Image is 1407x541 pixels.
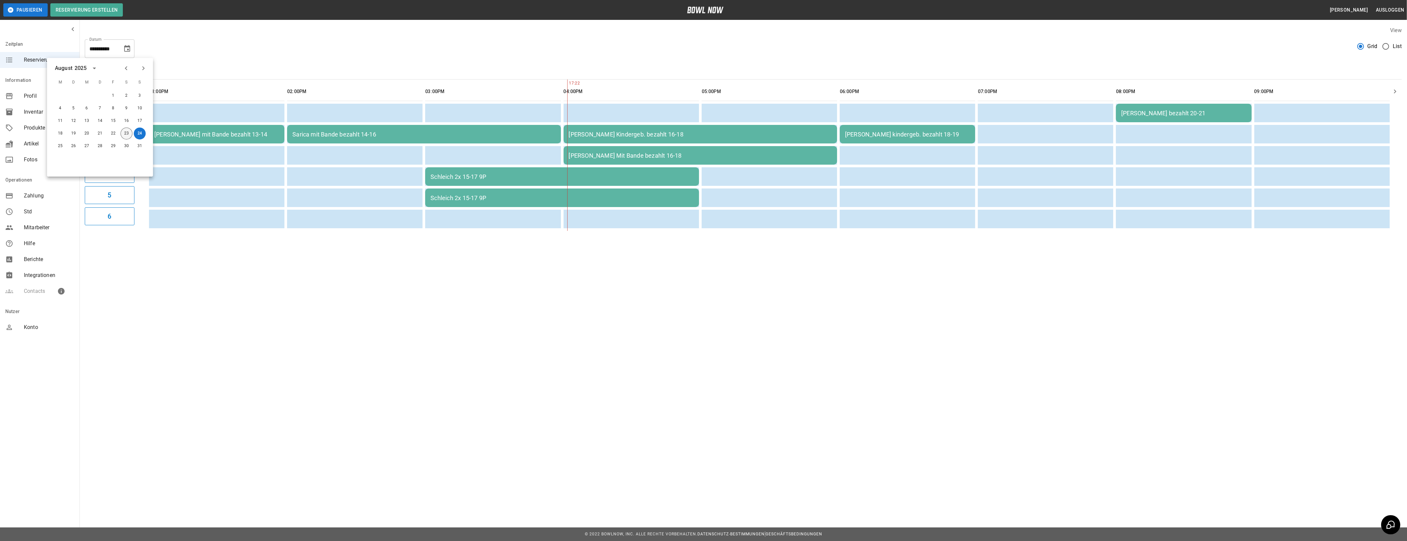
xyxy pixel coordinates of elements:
span: © 2022 BowlNow, Inc. Alle Rechte vorbehalten. [585,532,697,536]
div: Sarica mit Bande bezahlt 14-16 [292,131,555,138]
span: Berichte [24,255,74,263]
span: Inventar [24,108,74,116]
button: calendar view is open, switch to year view [89,63,100,74]
span: Artikel [24,140,74,148]
span: Profil [24,92,74,100]
button: 13. Aug. 2025 [81,115,93,127]
th: 04:00PM [564,82,699,101]
div: [PERSON_NAME] mit Bande bezahlt 13-14 [154,131,279,138]
button: 31. Aug. 2025 [134,140,146,152]
table: sticky table [146,80,1392,231]
button: 17. Aug. 2025 [134,115,146,127]
span: List [1393,42,1402,50]
span: Zahlung [24,192,74,200]
span: Grid [1368,42,1378,50]
span: M [54,76,66,89]
button: 10. Aug. 2025 [134,102,146,114]
button: 24. Aug. 2025 [134,128,146,139]
button: Previous month [121,63,132,74]
th: 06:00PM [840,82,975,101]
button: 19. Aug. 2025 [68,128,79,139]
th: 01:00PM [149,82,284,101]
button: 28. Aug. 2025 [94,140,106,152]
th: 05:00PM [702,82,837,101]
label: View [1390,27,1402,33]
button: 8. Aug. 2025 [107,102,119,114]
h6: 6 [108,211,111,222]
button: 3. Aug. 2025 [134,90,146,102]
span: D [94,76,106,89]
span: 17:22 [567,80,569,87]
div: [PERSON_NAME] kindergeb. bezahlt 18-19 [845,131,970,138]
button: Next month [138,63,149,74]
img: logo [687,7,724,13]
div: [PERSON_NAME] Mit Bande bezahlt 16-18 [569,152,832,159]
th: 09:00PM [1254,82,1390,101]
div: [PERSON_NAME] Kindergeb. bezahlt 16-18 [569,131,832,138]
button: 6. Aug. 2025 [81,102,93,114]
h6: 5 [108,190,111,200]
button: Pausieren [3,3,48,17]
button: 5 [85,186,134,204]
th: 08:00PM [1116,82,1251,101]
span: D [68,76,79,89]
button: 27. Aug. 2025 [81,140,93,152]
button: 16. Aug. 2025 [121,115,132,127]
th: 03:00PM [425,82,561,101]
button: [PERSON_NAME] [1327,4,1371,16]
span: M [81,76,93,89]
button: Choose date, selected date is 24. Aug. 2025 [121,42,134,55]
button: 22. Aug. 2025 [107,128,119,139]
button: 25. Aug. 2025 [54,140,66,152]
button: Reservierung erstellen [50,3,123,17]
span: Integrationen [24,271,74,279]
div: 2025 [75,64,87,72]
button: 1. Aug. 2025 [107,90,119,102]
div: [PERSON_NAME] bezahlt 20-21 [1121,110,1246,117]
button: 12. Aug. 2025 [68,115,79,127]
th: 07:00PM [978,82,1113,101]
span: Mitarbeiter [24,224,74,232]
button: 6 [85,207,134,225]
button: 26. Aug. 2025 [68,140,79,152]
button: 18. Aug. 2025 [54,128,66,139]
span: F [107,76,119,89]
button: 30. Aug. 2025 [121,140,132,152]
span: Fotos [24,156,74,164]
button: 21. Aug. 2025 [94,128,106,139]
div: Schleich 2x 15-17 9P [430,194,693,201]
span: Hilfe [24,240,74,247]
th: 02:00PM [287,82,423,101]
span: Std [24,208,74,216]
button: 4. Aug. 2025 [54,102,66,114]
button: 14. Aug. 2025 [94,115,106,127]
span: Reservierungen [24,56,74,64]
button: 15. Aug. 2025 [107,115,119,127]
div: August [55,64,73,72]
button: 20. Aug. 2025 [81,128,93,139]
button: 11. Aug. 2025 [54,115,66,127]
button: 5. Aug. 2025 [68,102,79,114]
div: Schleich 2x 15-17 9P [430,173,693,180]
span: S [121,76,132,89]
a: Geschäftsbedingungen [766,532,822,536]
button: Ausloggen [1373,4,1407,16]
span: S [134,76,146,89]
button: 2. Aug. 2025 [121,90,132,102]
span: Produkte [24,124,74,132]
div: inventory tabs [85,63,1402,79]
button: 29. Aug. 2025 [107,140,119,152]
button: 7. Aug. 2025 [94,102,106,114]
button: 9. Aug. 2025 [121,102,132,114]
a: Datenschutz-Bestimmungen [697,532,765,536]
span: Konto [24,323,74,331]
button: 23. Aug. 2025 [121,128,132,139]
